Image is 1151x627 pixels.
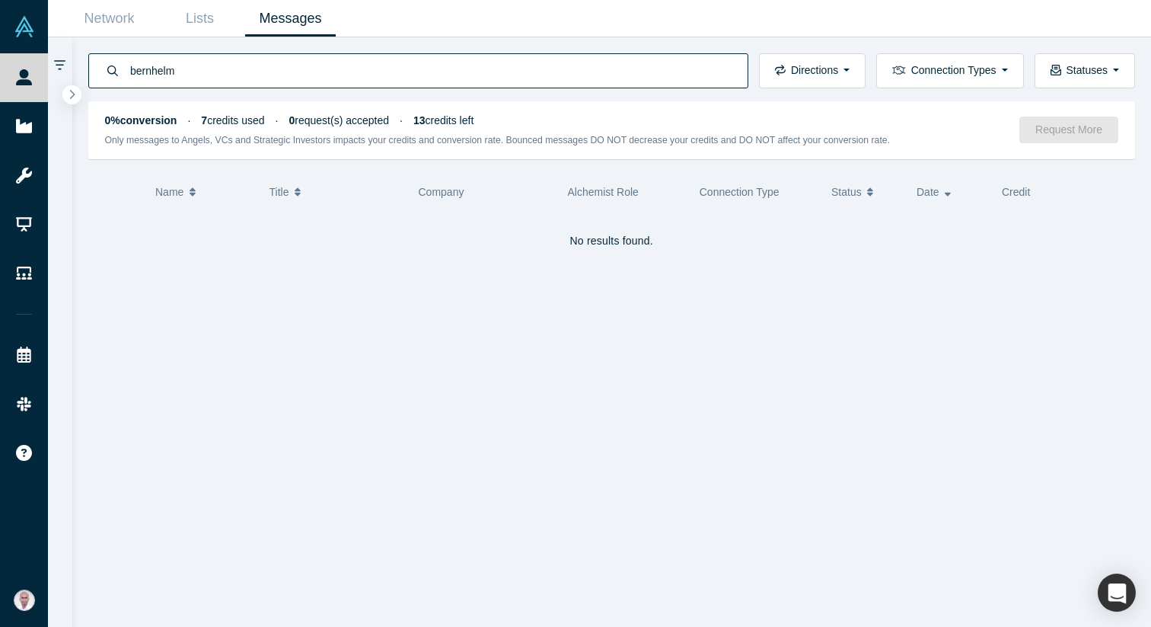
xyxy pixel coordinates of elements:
[105,114,177,126] strong: 0% conversion
[289,114,390,126] span: request(s) accepted
[269,176,403,208] button: Title
[400,114,403,126] span: ·
[201,114,207,126] strong: 7
[88,235,1136,248] h4: No results found.
[155,176,253,208] button: Name
[876,53,1023,88] button: Connection Types
[105,135,891,146] small: Only messages to Angels, VCs and Strategic Investors impacts your credits and conversion rate. Bo...
[276,114,279,126] span: ·
[917,176,939,208] span: Date
[419,186,464,198] span: Company
[413,114,426,126] strong: 13
[129,53,732,88] input: Search by name, title, company, summary, expertise, investment criteria or topics of focus
[187,114,190,126] span: ·
[14,16,35,37] img: Alchemist Vault Logo
[289,114,295,126] strong: 0
[64,1,155,37] a: Network
[917,176,986,208] button: Date
[413,114,473,126] span: credits left
[831,176,901,208] button: Status
[831,176,862,208] span: Status
[269,176,289,208] span: Title
[201,114,264,126] span: credits used
[245,1,336,37] a: Messages
[1035,53,1135,88] button: Statuses
[759,53,866,88] button: Directions
[155,176,183,208] span: Name
[155,1,245,37] a: Lists
[568,186,639,198] span: Alchemist Role
[1002,186,1030,198] span: Credit
[14,590,35,611] img: Vetri Venthan Elango's Account
[700,186,780,198] span: Connection Type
